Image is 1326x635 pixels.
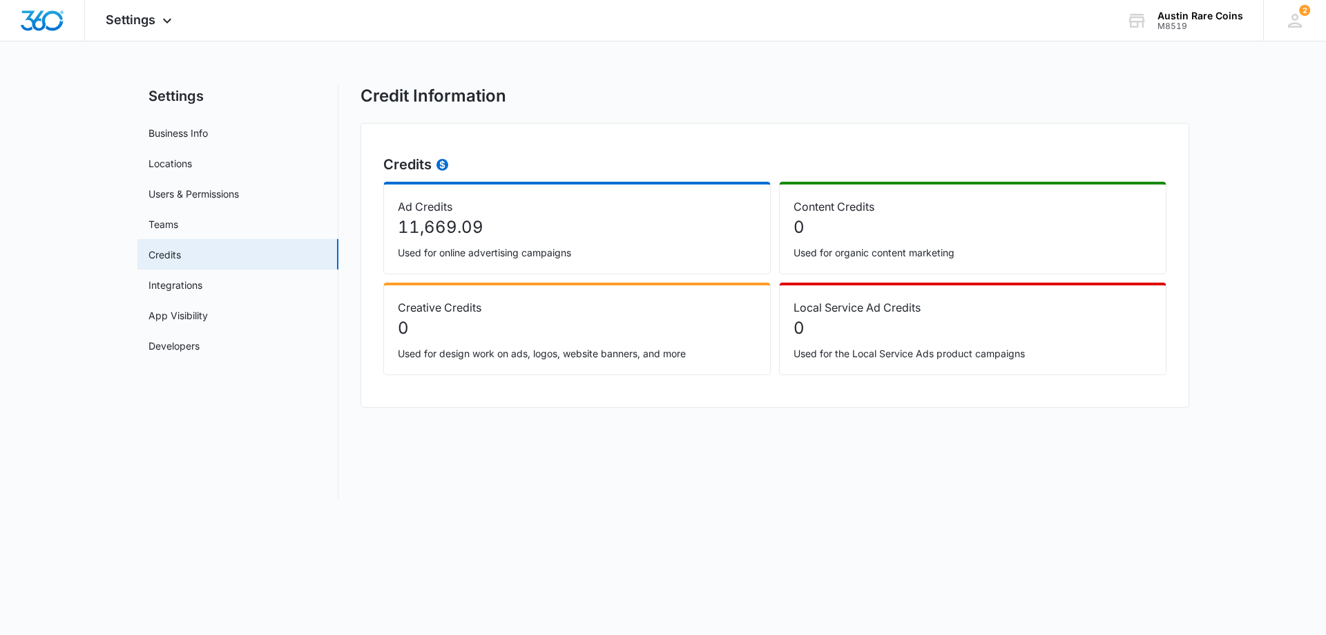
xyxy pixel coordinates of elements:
[794,215,1152,240] p: 0
[1157,21,1243,31] div: account id
[148,339,200,353] a: Developers
[794,299,1152,316] p: Local Service Ad Credits
[148,308,208,323] a: App Visibility
[1299,5,1310,16] div: notifications count
[398,299,756,316] p: Creative Credits
[148,278,202,292] a: Integrations
[1157,10,1243,21] div: account name
[148,156,192,171] a: Locations
[148,247,181,262] a: Credits
[106,12,155,27] span: Settings
[361,86,506,106] h1: Credit Information
[137,86,338,106] h2: Settings
[398,215,756,240] p: 11,669.09
[794,346,1152,361] p: Used for the Local Service Ads product campaigns
[383,154,1166,175] h2: Credits
[398,198,756,215] p: Ad Credits
[148,187,239,201] a: Users & Permissions
[398,346,756,361] p: Used for design work on ads, logos, website banners, and more
[1299,5,1310,16] span: 2
[148,217,178,231] a: Teams
[398,316,756,341] p: 0
[398,245,756,260] p: Used for online advertising campaigns
[148,126,208,140] a: Business Info
[794,198,1152,215] p: Content Credits
[794,245,1152,260] p: Used for organic content marketing
[794,316,1152,341] p: 0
